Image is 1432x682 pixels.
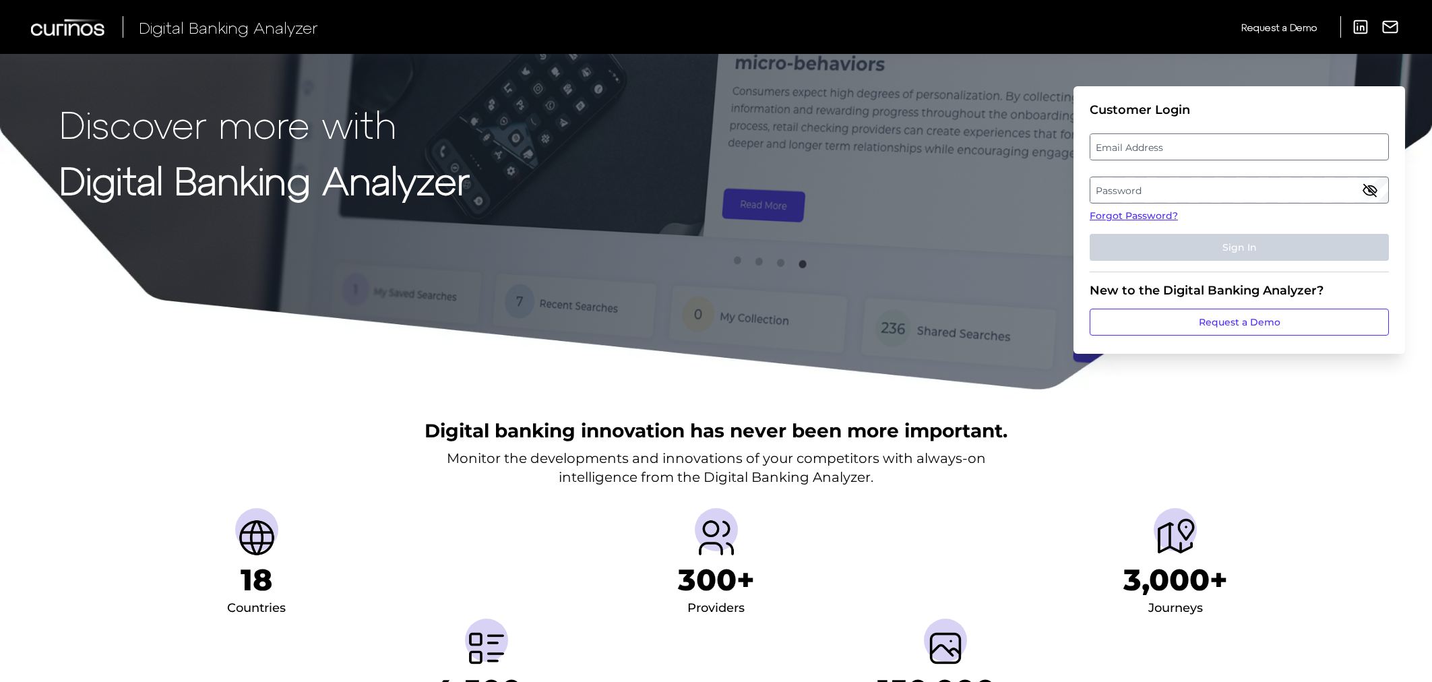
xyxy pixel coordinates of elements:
img: Curinos [31,19,106,36]
img: Providers [695,516,738,559]
a: Request a Demo [1090,309,1389,336]
a: Forgot Password? [1090,209,1389,223]
h1: 18 [241,562,272,598]
span: Digital Banking Analyzer [139,18,318,37]
h1: 3,000+ [1123,562,1228,598]
p: Monitor the developments and innovations of your competitors with always-on intelligence from the... [447,449,986,487]
a: Request a Demo [1241,16,1317,38]
div: Countries [227,598,286,619]
h2: Digital banking innovation has never been more important. [425,418,1007,443]
h1: 300+ [678,562,755,598]
img: Countries [235,516,278,559]
div: Providers [687,598,745,619]
label: Email Address [1090,135,1388,159]
div: Customer Login [1090,102,1389,117]
div: New to the Digital Banking Analyzer? [1090,283,1389,298]
strong: Digital Banking Analyzer [59,157,470,202]
span: Request a Demo [1241,22,1317,33]
p: Discover more with [59,102,470,145]
button: Sign In [1090,234,1389,261]
img: Screenshots [924,627,967,670]
img: Journeys [1154,516,1197,559]
label: Password [1090,178,1388,202]
div: Journeys [1148,598,1203,619]
img: Metrics [465,627,508,670]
